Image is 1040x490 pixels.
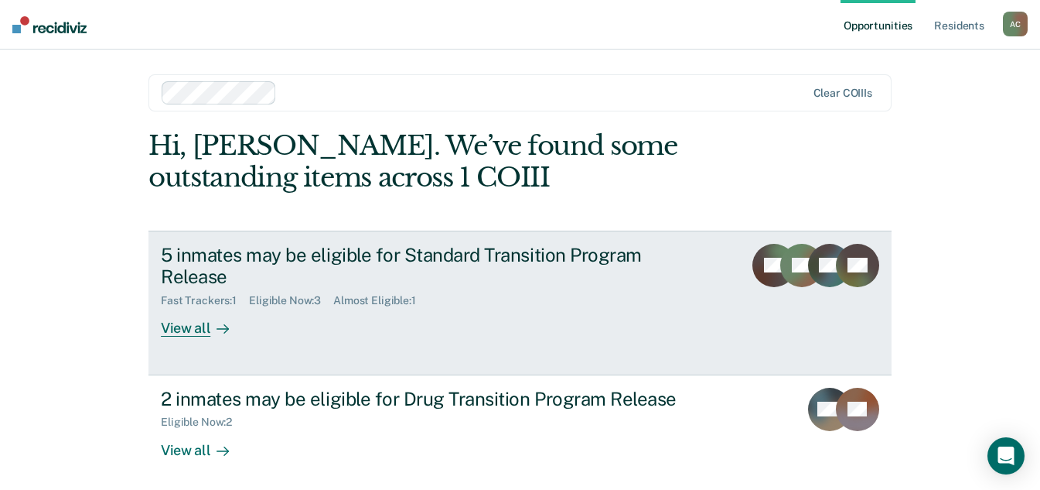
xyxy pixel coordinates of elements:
[161,244,704,289] div: 5 inmates may be eligible for Standard Transition Program Release
[161,429,247,459] div: View all
[1003,12,1028,36] div: A C
[249,294,333,307] div: Eligible Now : 3
[12,16,87,33] img: Recidiviz
[333,294,428,307] div: Almost Eligible : 1
[813,87,872,100] div: Clear COIIIs
[161,388,704,410] div: 2 inmates may be eligible for Drug Transition Program Release
[148,231,892,375] a: 5 inmates may be eligible for Standard Transition Program ReleaseFast Trackers:1Eligible Now:3Alm...
[161,416,244,429] div: Eligible Now : 2
[1003,12,1028,36] button: AC
[987,437,1025,475] div: Open Intercom Messenger
[161,307,247,338] div: View all
[148,130,743,194] div: Hi, [PERSON_NAME]. We’ve found some outstanding items across 1 COIII
[161,294,249,307] div: Fast Trackers : 1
